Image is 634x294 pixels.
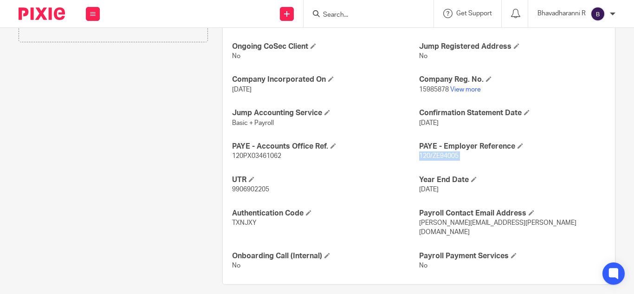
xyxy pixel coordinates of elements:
[419,251,606,261] h4: Payroll Payment Services
[419,142,606,151] h4: PAYE - Employer Reference
[232,53,240,59] span: No
[450,86,481,93] a: View more
[232,75,419,85] h4: Company Incorporated On
[232,262,240,269] span: No
[419,175,606,185] h4: Year End Date
[232,209,419,218] h4: Authentication Code
[456,10,492,17] span: Get Support
[232,153,281,159] span: 120PX03461062
[232,108,419,118] h4: Jump Accounting Service
[537,9,586,18] p: Bhavadharanni R
[419,120,439,126] span: [DATE]
[232,175,419,185] h4: UTR
[419,75,606,85] h4: Company Reg. No.
[232,142,419,151] h4: PAYE - Accounts Office Ref.
[419,186,439,193] span: [DATE]
[322,11,406,20] input: Search
[419,209,606,218] h4: Payroll Contact Email Address
[419,42,606,52] h4: Jump Registered Address
[419,220,576,235] span: [PERSON_NAME][EMAIL_ADDRESS][PERSON_NAME][DOMAIN_NAME]
[419,53,427,59] span: No
[232,220,257,226] span: TXNJXY
[419,153,459,159] span: 120/ZE94005
[232,86,252,93] span: [DATE]
[419,262,427,269] span: No
[232,42,419,52] h4: Ongoing CoSec Client
[19,7,65,20] img: Pixie
[419,86,449,93] span: 15985878
[590,7,605,21] img: svg%3E
[232,251,419,261] h4: Onboarding Call (Internal)
[419,108,606,118] h4: Confirmation Statement Date
[232,186,269,193] span: 9906902205
[232,120,274,126] span: Basic + Payroll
